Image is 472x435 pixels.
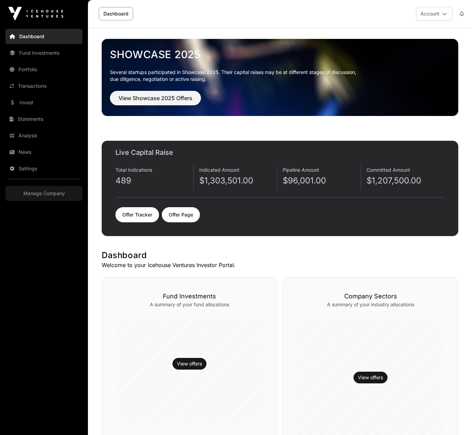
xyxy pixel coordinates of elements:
[116,291,263,301] h3: Fund Investments
[116,301,263,308] p: A summary of your fund allocations
[119,94,192,102] span: View Showcase 2025 Offers
[102,250,458,261] h1: Dashboard
[99,7,133,20] a: Dashboard
[110,91,201,105] button: View Showcase 2025 Offers
[297,291,444,301] h3: Company Sectors
[358,374,383,381] a: View offers
[110,98,201,105] a: View Showcase 2025 Offers
[199,175,277,186] p: $1,303,501.00
[5,29,82,44] a: Dashboard
[5,128,82,143] a: Analysis
[367,175,445,186] p: $1,207,500.00
[297,301,444,308] p: A summary of your industry allocations
[5,45,82,61] a: Fund Investments
[115,148,445,157] h2: Live Capital Raise
[5,78,82,94] a: Transactions
[5,161,82,176] a: Settings
[367,167,410,173] span: Committed Amount
[5,186,82,201] a: Manage Company
[283,167,319,173] span: Pipeline Amount
[5,95,82,110] a: Invest
[115,175,193,186] p: 489
[102,261,458,269] p: Welcome to your Icehouse Ventures Investor Portal.
[110,48,450,61] a: Showcase 2025
[416,7,453,21] button: Account
[353,372,387,383] button: View offers
[115,167,152,173] span: Total Indications
[115,207,159,222] a: Offer Tracker
[8,7,63,21] img: Icehouse Ventures Logo
[177,360,202,367] a: View offers
[102,39,458,116] img: Showcase 2025
[5,112,82,127] a: Statements
[162,207,200,222] a: Offer Page
[172,358,206,370] button: View offers
[199,167,239,173] span: Indicated Amount
[110,69,450,83] p: Several startups participated in Showcase 2025. Their capital raises may be at different stages o...
[5,145,82,160] a: News
[5,62,82,77] a: Portfolio
[283,175,361,186] p: $96,001.00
